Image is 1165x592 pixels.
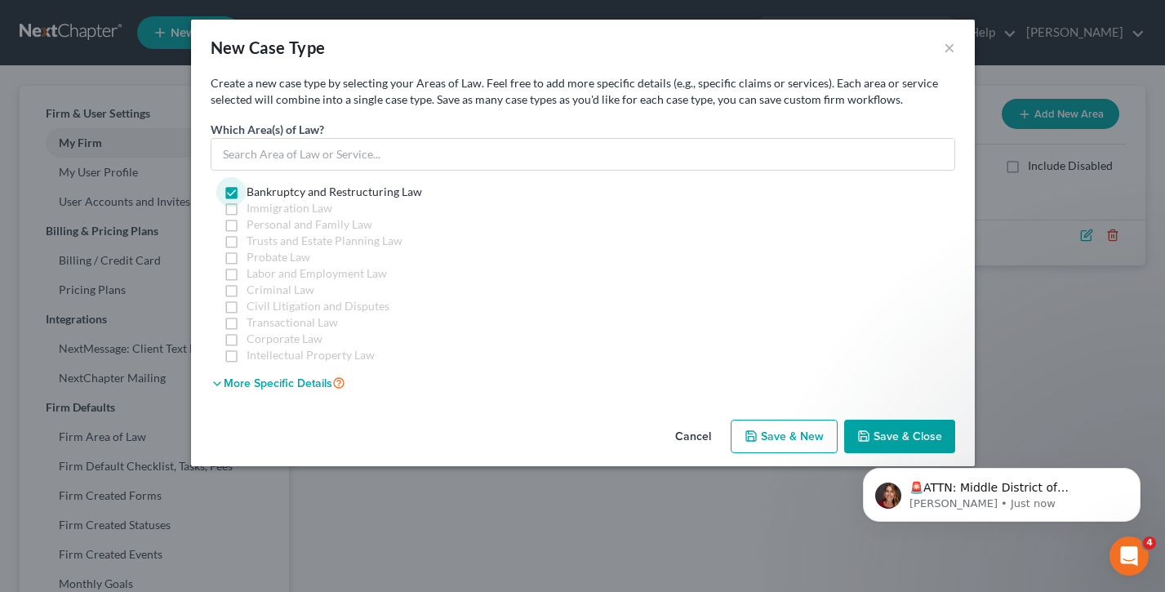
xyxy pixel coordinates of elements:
button: Cancel [662,421,724,454]
span: Trusts and Estate Planning Law [247,234,402,247]
span: Corporate Law [247,332,322,345]
span: Immigration Law [247,201,332,215]
button: Save & New [731,420,838,454]
span: Bankruptcy and Restructuring Law [247,185,422,198]
span: Civil Litigation and Disputes [247,299,389,313]
span: Criminal Law [247,283,314,296]
span: Save & Close [874,430,942,443]
button: more specific details [211,376,345,390]
div: New Case Type [211,36,326,59]
iframe: Intercom notifications message [838,434,1165,548]
span: Probate Law [247,250,310,264]
span: Save & New [761,430,824,443]
iframe: Intercom live chat [1109,536,1149,576]
span: Labor and Employment Law [247,266,387,280]
p: Create a new case type by selecting your Areas of Law. Feel free to add more specific details (e.... [211,75,955,108]
button: × [944,38,955,57]
span: Transactional Law [247,315,338,329]
button: Save & Close [844,420,955,454]
span: Personal and Family Law [247,217,372,231]
span: Intellectual Property Law [247,348,375,362]
span: 4 [1143,536,1156,550]
span: Which Area(s) of Law? [211,122,324,136]
input: Search Area of Law or Service... [211,139,954,170]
